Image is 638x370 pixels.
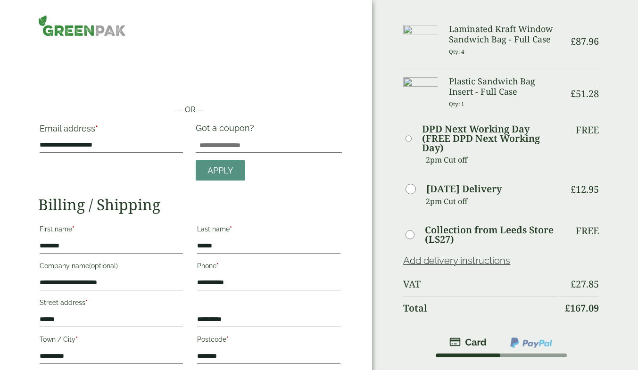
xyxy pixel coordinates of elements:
[40,296,183,312] label: Street address
[226,336,229,343] abbr: required
[449,337,487,348] img: stripe.png
[197,333,340,349] label: Postcode
[571,35,576,48] span: £
[449,24,558,44] h3: Laminated Kraft Window Sandwich Bag - Full Case
[196,160,245,181] a: Apply
[571,35,599,48] bdi: 87.96
[197,259,340,275] label: Phone
[95,123,98,133] abbr: required
[449,76,558,97] h3: Plastic Sandwich Bag Insert - Full Case
[196,123,258,138] label: Got a coupon?
[449,48,464,55] small: Qty: 4
[40,333,183,349] label: Town / City
[571,87,599,100] bdi: 51.28
[571,278,599,290] bdi: 27.85
[40,259,183,275] label: Company name
[571,183,576,196] span: £
[426,184,502,194] label: [DATE] Delivery
[197,222,340,238] label: Last name
[571,183,599,196] bdi: 12.95
[571,87,576,100] span: £
[216,262,219,270] abbr: required
[576,225,599,237] p: Free
[38,196,342,214] h2: Billing / Shipping
[207,165,233,176] span: Apply
[85,299,88,306] abbr: required
[422,124,558,153] label: DPD Next Working Day (FREE DPD Next Working Day)
[40,124,183,138] label: Email address
[40,222,183,238] label: First name
[38,15,126,36] img: GreenPak Supplies
[403,296,558,320] th: Total
[571,278,576,290] span: £
[403,255,510,266] a: Add delivery instructions
[89,262,118,270] span: (optional)
[403,273,558,296] th: VAT
[426,153,558,167] p: 2pm Cut off
[565,302,570,314] span: £
[38,74,342,93] iframe: Secure payment button frame
[449,100,464,107] small: Qty: 1
[75,336,78,343] abbr: required
[565,302,599,314] bdi: 167.09
[38,104,342,115] p: — OR —
[72,225,75,233] abbr: required
[426,194,558,208] p: 2pm Cut off
[509,337,553,349] img: ppcp-gateway.png
[230,225,232,233] abbr: required
[425,225,558,244] label: Collection from Leeds Store (LS27)
[576,124,599,136] p: Free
